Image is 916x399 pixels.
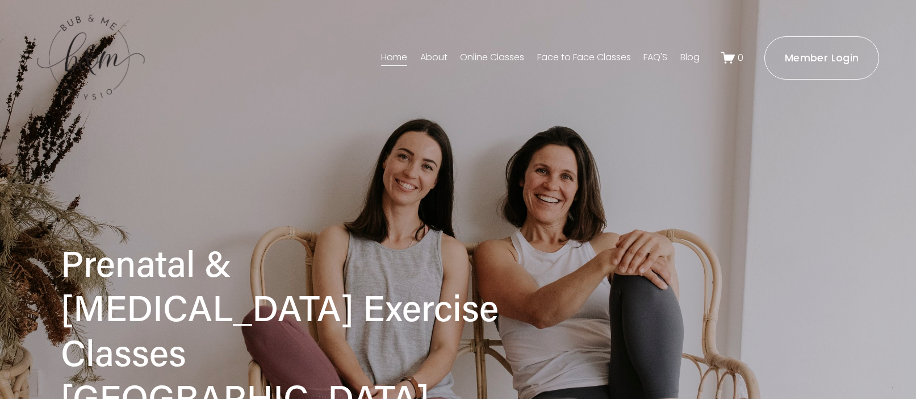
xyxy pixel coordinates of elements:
[680,49,700,67] a: Blog
[381,49,407,67] a: Home
[537,49,631,67] a: Face to Face Classes
[738,51,743,64] span: 0
[37,14,145,102] img: bubandme
[764,36,880,80] a: Member Login
[643,49,667,67] a: FAQ'S
[460,49,524,67] a: Online Classes
[721,51,743,65] a: 0
[420,49,447,67] a: About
